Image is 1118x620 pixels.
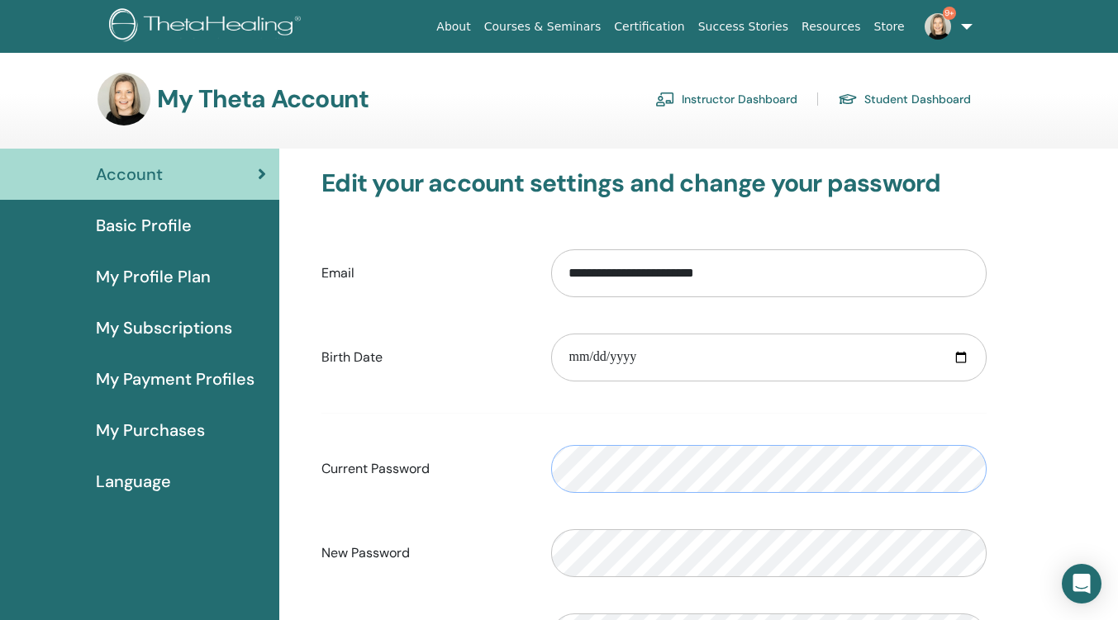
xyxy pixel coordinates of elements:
[98,73,150,125] img: default.jpg
[795,12,868,42] a: Resources
[96,162,163,187] span: Account
[309,537,539,569] label: New Password
[925,13,951,40] img: default.jpg
[96,264,211,289] span: My Profile Plan
[943,7,956,20] span: 9+
[1062,564,1101,603] div: Open Intercom Messenger
[607,12,691,42] a: Certification
[309,453,539,485] label: Current Password
[96,469,171,494] span: Language
[321,168,987,198] h3: Edit your account settings and change your password
[309,258,539,289] label: Email
[692,12,795,42] a: Success Stories
[655,86,797,112] a: Instructor Dashboard
[838,92,858,106] img: graduation-cap.svg
[838,86,971,112] a: Student Dashboard
[96,213,192,238] span: Basic Profile
[157,84,369,114] h3: My Theta Account
[96,418,205,443] span: My Purchases
[868,12,911,42] a: Store
[309,342,539,373] label: Birth Date
[478,12,608,42] a: Courses & Seminars
[96,367,255,391] span: My Payment Profiles
[109,8,307,45] img: logo.png
[430,12,477,42] a: About
[96,315,232,340] span: My Subscriptions
[655,92,675,106] img: chalkboard-teacher.svg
